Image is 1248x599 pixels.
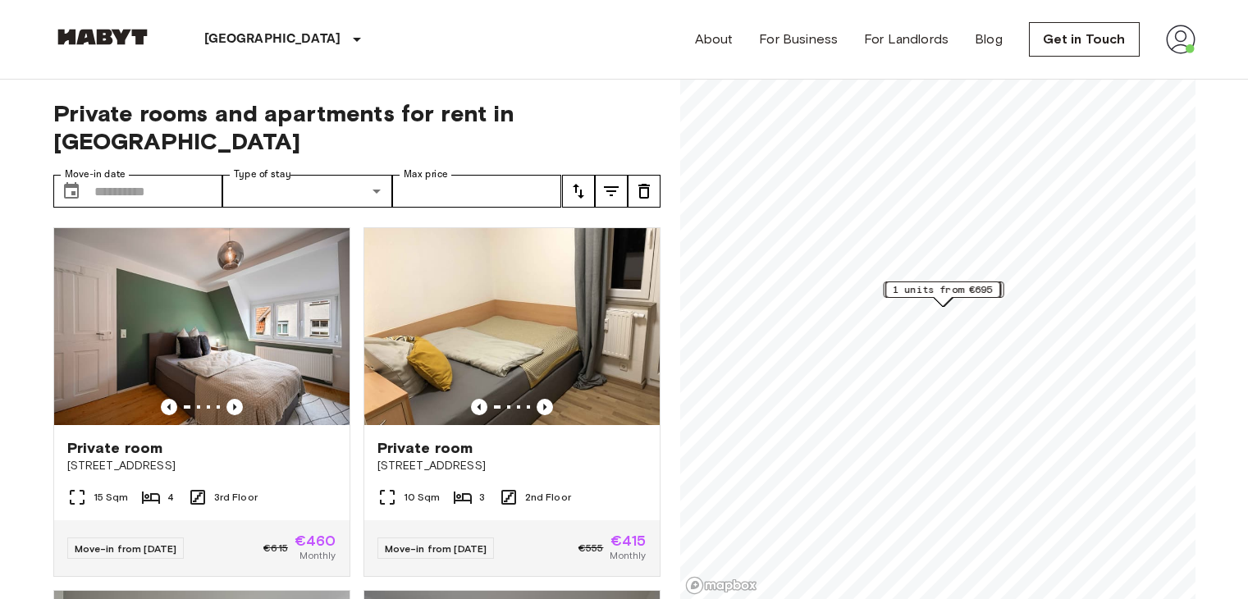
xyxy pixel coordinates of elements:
span: Private room [67,438,163,458]
a: Get in Touch [1029,22,1140,57]
img: Habyt [53,29,152,45]
span: Monthly [299,548,336,563]
span: €615 [263,541,288,556]
button: Previous image [226,399,243,415]
span: €415 [610,533,647,548]
span: [STREET_ADDRESS] [377,458,647,474]
span: Monthly [610,548,646,563]
a: For Landlords [864,30,949,49]
div: Map marker [883,281,1003,307]
label: Move-in date [65,167,126,181]
button: tune [562,175,595,208]
label: Type of stay [234,167,291,181]
label: Max price [404,167,448,181]
button: Previous image [161,399,177,415]
a: About [695,30,734,49]
span: 3rd Floor [214,490,258,505]
span: €555 [578,541,604,556]
p: [GEOGRAPHIC_DATA] [204,30,341,49]
img: avatar [1166,25,1195,54]
span: Move-in from [DATE] [75,542,177,555]
span: 4 [167,490,174,505]
a: Marketing picture of unit DE-09-014-003-02HFPrevious imagePrevious imagePrivate room[STREET_ADDRE... [53,227,350,577]
a: Blog [975,30,1003,49]
span: 3 [479,490,485,505]
button: Previous image [537,399,553,415]
span: Private room [377,438,473,458]
a: Mapbox logo [685,576,757,595]
span: 1 units from €695 [893,282,993,297]
button: tune [628,175,661,208]
button: Choose date [55,175,88,208]
span: 15 Sqm [94,490,129,505]
div: Map marker [885,281,1000,307]
button: tune [595,175,628,208]
img: Marketing picture of unit DE-09-014-003-02HF [54,228,350,425]
a: Marketing picture of unit DE-09-018-003-03HFPrevious imagePrevious imagePrivate room[STREET_ADDRE... [363,227,661,577]
img: Marketing picture of unit DE-09-018-003-03HF [364,228,660,425]
span: 10 Sqm [404,490,441,505]
span: 2nd Floor [525,490,571,505]
span: €460 [295,533,336,548]
button: Previous image [471,399,487,415]
span: [STREET_ADDRESS] [67,458,336,474]
div: Map marker [886,281,1001,307]
a: For Business [759,30,838,49]
span: Move-in from [DATE] [385,542,487,555]
span: Private rooms and apartments for rent in [GEOGRAPHIC_DATA] [53,99,661,155]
